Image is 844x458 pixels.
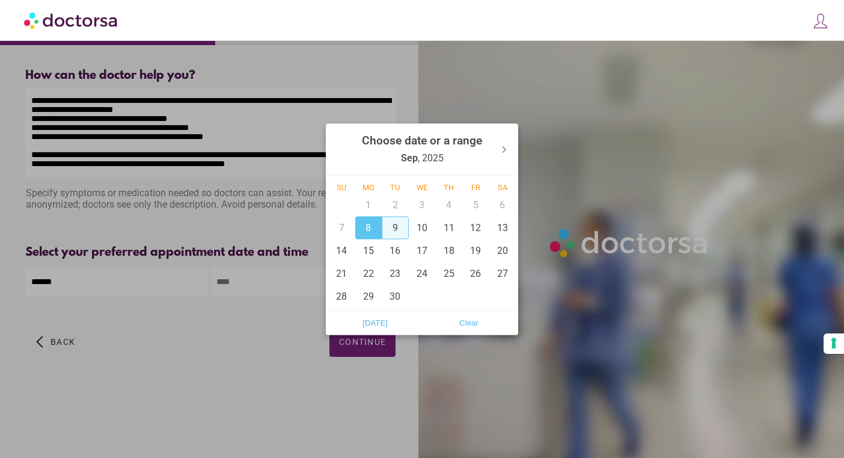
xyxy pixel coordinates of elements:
[489,182,516,191] div: Sa
[824,333,844,354] button: Your consent preferences for tracking technologies
[422,313,516,332] button: Clear
[382,239,409,262] div: 16
[489,239,516,262] div: 20
[409,262,436,285] div: 24
[382,182,409,191] div: Tu
[328,285,355,308] div: 28
[462,182,489,191] div: Fr
[462,193,489,216] div: 5
[24,7,119,34] img: Doctorsa.com
[426,314,512,332] span: Clear
[409,216,436,239] div: 10
[462,239,489,262] div: 19
[462,216,489,239] div: 12
[812,13,829,29] img: icons8-customer-100.png
[362,133,482,147] strong: Choose date or a range
[382,216,409,239] div: 9
[328,239,355,262] div: 14
[382,262,409,285] div: 23
[401,152,418,163] strong: Sep
[355,193,382,216] div: 1
[435,239,462,262] div: 18
[355,182,382,191] div: Mo
[435,262,462,285] div: 25
[332,314,418,332] span: [DATE]
[328,216,355,239] div: 7
[355,239,382,262] div: 15
[462,262,489,285] div: 26
[435,193,462,216] div: 4
[489,193,516,216] div: 6
[362,126,482,172] div: , 2025
[489,216,516,239] div: 13
[435,182,462,191] div: Th
[328,182,355,191] div: Su
[355,262,382,285] div: 22
[355,216,382,239] div: 8
[328,262,355,285] div: 21
[328,313,422,332] button: [DATE]
[382,193,409,216] div: 2
[489,262,516,285] div: 27
[382,285,409,308] div: 30
[409,182,436,191] div: We
[355,285,382,308] div: 29
[435,216,462,239] div: 11
[409,193,436,216] div: 3
[409,239,436,262] div: 17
